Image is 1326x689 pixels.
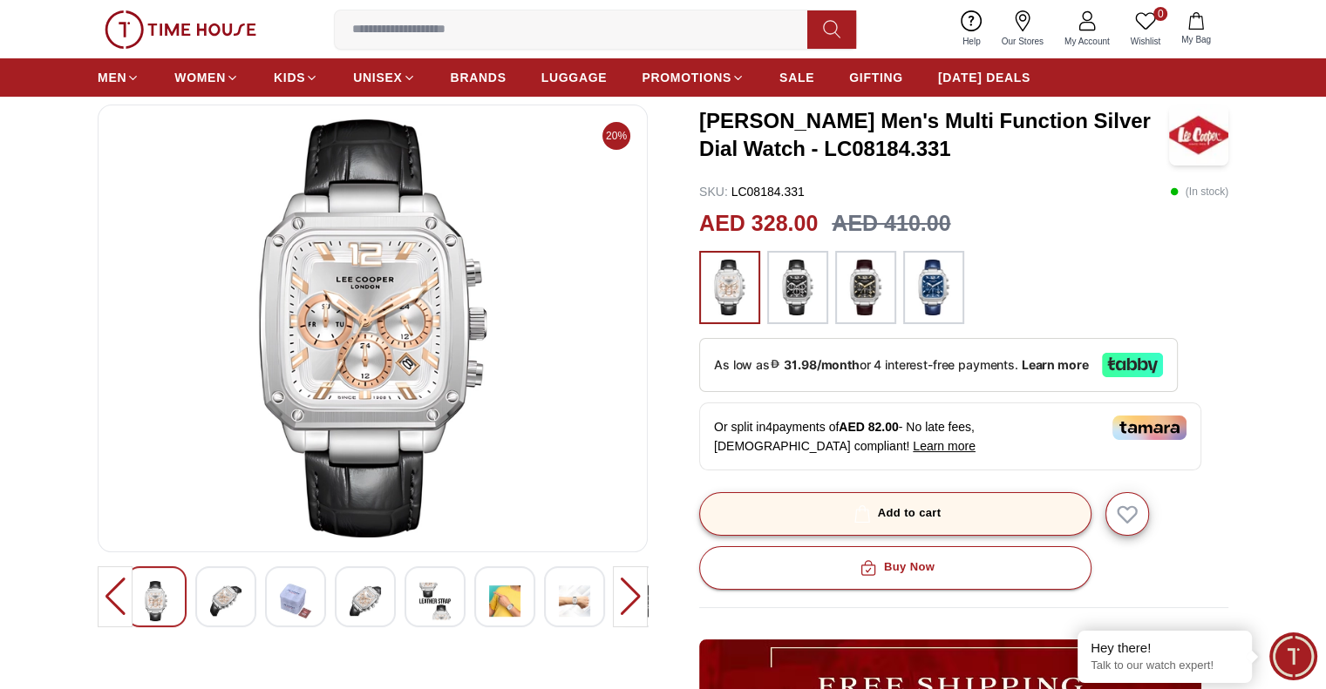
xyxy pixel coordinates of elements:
[856,557,935,578] div: Buy Now
[952,7,991,51] a: Help
[451,69,507,86] span: BRANDS
[451,62,507,93] a: BRANDS
[839,420,898,434] span: AED 82.00
[1269,632,1317,680] div: Chat Widget
[1124,35,1167,48] span: Wishlist
[779,69,814,86] span: SALE
[832,207,950,240] h3: AED 410.00
[938,62,1030,93] a: [DATE] DEALS
[353,69,402,86] span: UNISEX
[419,581,451,621] img: Lee Cooper Men's Multi Function Silver Dial Watch - LC08184.331
[642,69,731,86] span: PROMOTIONS
[541,69,608,86] span: LUGGAGE
[98,69,126,86] span: MEN
[1091,639,1239,657] div: Hey there!
[995,35,1051,48] span: Our Stores
[1153,7,1167,21] span: 0
[699,492,1091,536] button: Add to cart
[913,439,976,453] span: Learn more
[1174,33,1218,46] span: My Bag
[559,581,590,621] img: Lee Cooper Men's Multi Function Silver Dial Watch - LC08184.331
[1091,659,1239,673] p: Talk to our watch expert!
[274,62,318,93] a: KIDS
[98,62,139,93] a: MEN
[991,7,1054,51] a: Our Stores
[699,183,805,200] p: LC08184.331
[140,581,172,621] img: Lee Cooper Men's Multi Function Silver Dial Watch - LC08184.331
[776,260,819,315] img: ...
[699,185,728,199] span: SKU :
[699,207,818,240] h2: AED 328.00
[699,107,1169,163] h3: [PERSON_NAME] Men's Multi Function Silver Dial Watch - LC08184.331
[1170,183,1228,200] p: ( In stock )
[938,69,1030,86] span: [DATE] DEALS
[849,69,903,86] span: GIFTING
[1112,415,1187,440] img: Tamara
[602,122,630,150] span: 20%
[699,402,1201,470] div: Or split in 4 payments of - No late fees, [DEMOGRAPHIC_DATA] compliant!
[353,62,415,93] a: UNISEX
[541,62,608,93] a: LUGGAGE
[1169,105,1228,165] img: Lee Cooper Men's Multi Function Silver Dial Watch - LC08184.331
[849,62,903,93] a: GIFTING
[280,581,311,621] img: Lee Cooper Men's Multi Function Silver Dial Watch - LC08184.331
[850,503,942,524] div: Add to cart
[779,62,814,93] a: SALE
[642,62,745,93] a: PROMOTIONS
[174,62,239,93] a: WOMEN
[699,546,1091,590] button: Buy Now
[1057,35,1117,48] span: My Account
[174,69,226,86] span: WOMEN
[105,10,256,49] img: ...
[912,260,955,315] img: ...
[112,119,633,537] img: Lee Cooper Men's Multi Function Silver Dial Watch - LC08184.331
[350,581,381,621] img: Lee Cooper Men's Multi Function Silver Dial Watch - LC08184.331
[489,581,520,621] img: Lee Cooper Men's Multi Function Silver Dial Watch - LC08184.331
[210,581,241,621] img: Lee Cooper Men's Multi Function Silver Dial Watch - LC08184.331
[1120,7,1171,51] a: 0Wishlist
[1171,9,1221,50] button: My Bag
[844,260,887,315] img: ...
[955,35,988,48] span: Help
[708,260,751,315] img: ...
[274,69,305,86] span: KIDS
